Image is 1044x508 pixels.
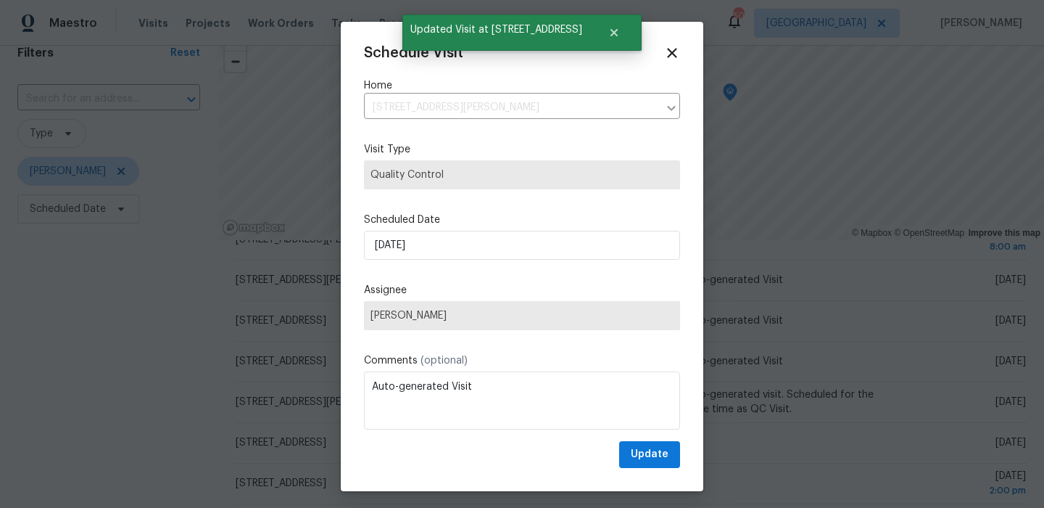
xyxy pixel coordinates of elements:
[590,18,638,47] button: Close
[364,46,463,60] span: Schedule Visit
[364,97,658,119] input: Enter in an address
[664,45,680,61] span: Close
[364,213,680,227] label: Scheduled Date
[364,142,680,157] label: Visit Type
[631,446,668,464] span: Update
[619,441,680,468] button: Update
[370,310,674,321] span: [PERSON_NAME]
[370,168,674,182] span: Quality Control
[364,372,680,430] textarea: Auto-generated Visit
[364,78,680,93] label: Home
[364,353,680,368] label: Comments
[402,15,590,45] span: Updated Visit at [STREET_ADDRESS]
[364,231,680,260] input: M/D/YYYY
[420,356,468,366] span: (optional)
[364,283,680,298] label: Assignee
